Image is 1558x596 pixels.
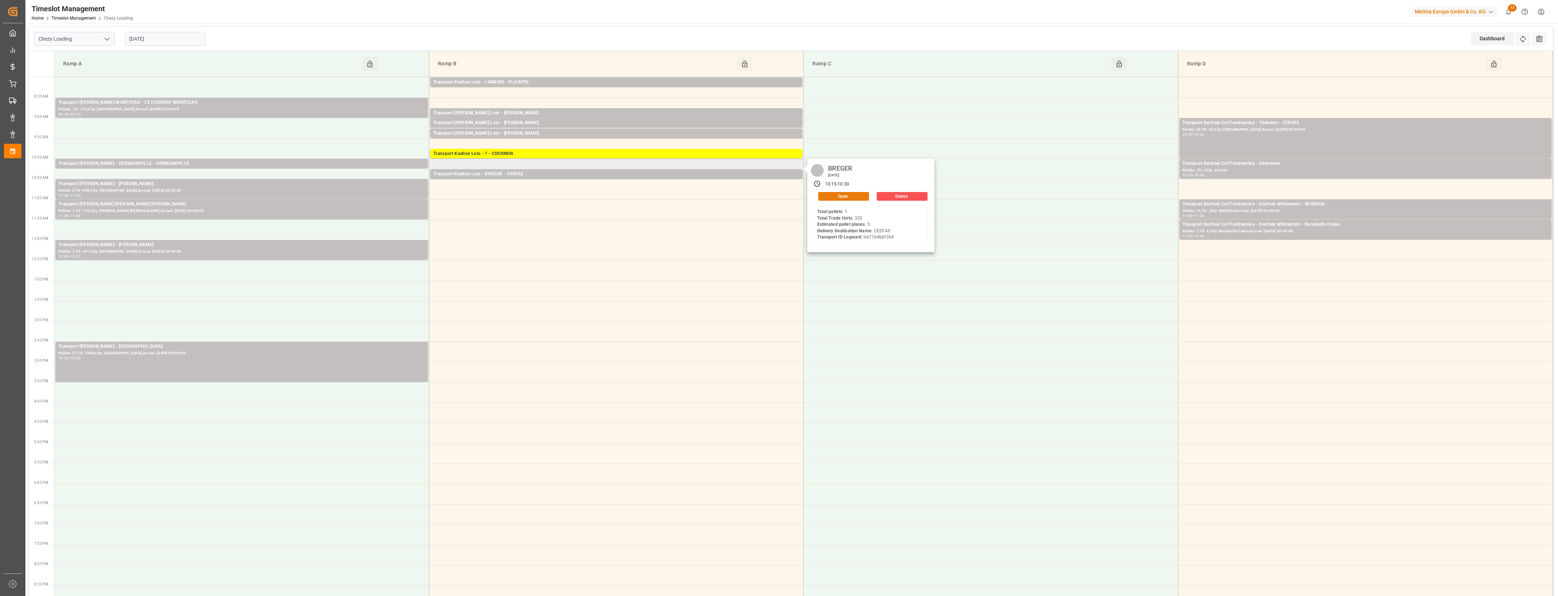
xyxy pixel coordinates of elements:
div: Transport Kuehne Lots - LANDOIS - PLAINTEL [433,79,799,86]
div: - [69,255,70,258]
div: - [1193,174,1194,177]
b: Delivery Destination Name [817,228,872,233]
button: Delete [877,192,928,201]
div: 11:00 [1182,214,1193,217]
div: Pallets: 22,TU: 36,City: [GEOGRAPHIC_DATA],Arrival: [DATE] 00:00:00 [1182,127,1549,133]
div: Transport [PERSON_NAME] - GERMAINVILLE - GERMAINVILLE [58,160,425,167]
div: Pallets: 1,TU: 320,City: [GEOGRAPHIC_DATA],Arrival: [DATE] 00:00:00 [433,178,799,184]
div: [DATE] [825,173,855,178]
span: 11:30 AM [32,216,48,220]
div: 10:30 [837,181,849,188]
div: Pallets: 27,TU: 2398,City: [GEOGRAPHIC_DATA],Arrival: [DATE] 00:00:00 [58,350,425,356]
a: Home [32,16,44,21]
div: 10:30 [1194,174,1205,177]
button: open menu [101,33,112,45]
div: Transport Dachser Cof Foodservice - Thévenet - YZEURE [1182,119,1549,127]
span: 2:30 PM [34,338,48,342]
div: - [69,194,70,197]
div: Transport [PERSON_NAME] Lots - [PERSON_NAME] [433,130,799,137]
div: Transport [PERSON_NAME] [PERSON_NAME] [PERSON_NAME] [58,201,425,208]
span: 5:30 PM [34,460,48,464]
span: 12:00 PM [32,237,48,241]
span: 13 [1508,4,1517,12]
span: 1:30 PM [34,298,48,302]
div: Transport Dachser Cof Foodservice - Dachser affrètement - Bondoufle Cedex [1182,221,1549,228]
div: Pallets: ,TU: ,City: ,Arrival: [1182,167,1549,174]
span: 10:00 AM [32,155,48,159]
div: Pallets: 1,TU: 118,City: [PERSON_NAME] [PERSON_NAME],Arrival: [DATE] 00:00:00 [58,208,425,214]
div: Pallets: 6,TU: 1511,City: CARQUEFOU,Arrival: [DATE] 00:00:00 [433,127,799,133]
div: Pallets: 2,TU: 908,City: [GEOGRAPHIC_DATA],Arrival: [DATE] 00:00:00 [58,188,425,194]
div: Ramp C [810,57,1112,71]
div: 10:00 [1182,174,1193,177]
div: Transport [PERSON_NAME] - [PERSON_NAME] [58,241,425,249]
span: 3:00 PM [34,359,48,363]
div: 09:00 [1182,133,1193,136]
span: 7:00 PM [34,521,48,525]
div: Transport Dachser Cof Foodservice - Dimotrans - [1182,160,1549,167]
button: Help Center [1517,4,1533,20]
span: 8:00 PM [34,562,48,566]
div: Pallets: 1,TU: 481,City: [GEOGRAPHIC_DATA],Arrival: [DATE] 00:00:00 [58,249,425,255]
div: Melitta Europa GmbH & Co. KG [1412,7,1497,17]
div: Transport [PERSON_NAME] MONTCEAU - LE COUDRAY MONTCEAU [58,99,425,106]
span: 6:30 PM [34,501,48,505]
span: 8:30 AM [34,94,48,98]
b: Transport ID Logward [817,234,862,240]
div: 08:30 [58,113,69,116]
input: DD-MM-YYYY [125,32,206,46]
div: Pallets: 2,TU: 602,City: [GEOGRAPHIC_DATA],Arrival: [DATE] 00:00:00 [433,158,799,164]
div: 12:00 [58,255,69,258]
div: - [69,356,70,360]
div: Pallets: ,TU: 105,City: [GEOGRAPHIC_DATA],Arrival: [DATE] 00:00:00 [433,137,799,143]
div: Dashboard [1471,32,1514,45]
b: Total pallets [817,209,843,214]
input: Type to search/select [34,32,115,46]
span: 5:00 PM [34,440,48,444]
div: 12:30 [70,255,81,258]
div: 10:30 [58,194,69,197]
div: Pallets: 4,TU: 679,City: [GEOGRAPHIC_DATA],Arrival: [DATE] 00:00:00 [433,117,799,123]
div: - [836,181,837,188]
div: 11:00 [58,214,69,217]
div: 12:00 [1194,234,1205,238]
div: 09:00 [70,113,81,116]
div: Timeslot Management [32,3,133,14]
div: 11:30 [70,214,81,217]
div: - [69,113,70,116]
span: 9:30 AM [34,135,48,139]
span: 2:00 PM [34,318,48,322]
div: - [1193,133,1194,136]
div: : 1 : 320 : 5 : CESTAS : bb7164bbf364 [817,209,894,241]
div: Pallets: ,TU: 120,City: [GEOGRAPHIC_DATA],Arrival: [DATE] 00:00:00 [58,106,425,113]
div: - [1193,234,1194,238]
div: Pallets: 1,TU: 4,City: Bondoufle Cedex,Arrival: [DATE] 00:00:00 [1182,228,1549,234]
span: 9:00 AM [34,115,48,119]
div: 11:30 [1182,234,1193,238]
span: 4:00 PM [34,399,48,403]
button: Melitta Europa GmbH & Co. KG [1412,5,1500,19]
b: Estimated pallet places [817,222,865,227]
div: 11:30 [1194,214,1205,217]
button: Open [818,192,869,201]
div: Transport Kuehne Lots - BREGER - CESTAS [433,171,799,178]
div: 15:30 [70,356,81,360]
span: 8:30 PM [34,582,48,586]
div: Ramp A [60,57,362,71]
div: 14:30 [58,356,69,360]
div: BREGER [825,162,855,173]
span: 12:30 PM [32,257,48,261]
span: 10:30 AM [32,176,48,180]
div: Transport [PERSON_NAME] Lots - [PERSON_NAME] [433,119,799,127]
div: Ramp B [435,57,737,71]
div: Pallets: 3,TU: 313,City: PLAINTEL,Arrival: [DATE] 00:00:00 [433,86,799,92]
div: Transport [PERSON_NAME] - [GEOGRAPHIC_DATA] [58,343,425,350]
b: Total Trade Units [817,216,852,221]
div: 11:00 [70,194,81,197]
button: show 13 new notifications [1500,4,1517,20]
span: 1:00 PM [34,277,48,281]
div: Transport Kuehne Lots - ? - COURNON [433,150,799,158]
span: 7:30 PM [34,542,48,546]
div: - [1193,214,1194,217]
span: 4:30 PM [34,420,48,424]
